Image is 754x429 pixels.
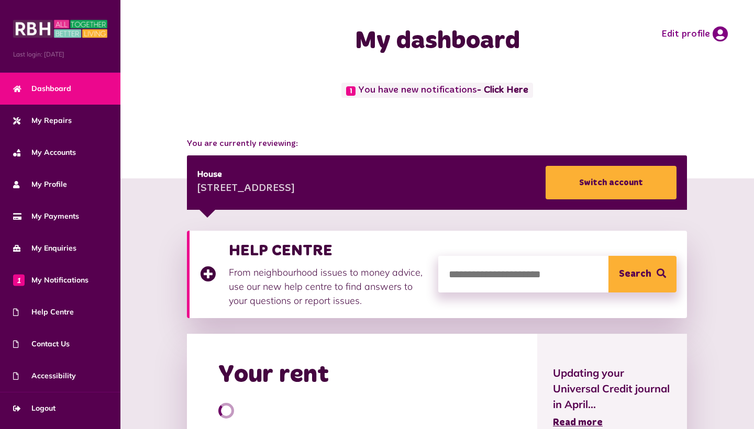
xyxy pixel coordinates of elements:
span: 1 [13,274,25,286]
img: MyRBH [13,18,107,39]
button: Search [608,256,677,292]
span: Help Centre [13,307,74,318]
span: Dashboard [13,83,71,94]
span: My Payments [13,211,79,222]
a: - Click Here [477,86,528,95]
a: Edit profile [661,26,728,42]
span: Accessibility [13,370,76,381]
h1: My dashboard [290,26,585,57]
a: Switch account [546,166,677,199]
span: Read more [553,418,603,427]
div: [STREET_ADDRESS] [197,181,295,197]
span: You are currently reviewing: [187,138,687,150]
span: Last login: [DATE] [13,50,107,59]
span: Contact Us [13,338,70,349]
span: My Notifications [13,275,88,286]
h2: Your rent [218,360,329,390]
span: My Accounts [13,147,76,158]
p: From neighbourhood issues to money advice, use our new help centre to find answers to your questi... [229,265,428,308]
span: Updating your Universal Credit journal in April... [553,365,671,412]
span: My Profile [13,179,67,190]
h3: HELP CENTRE [229,241,428,260]
div: House [197,168,295,181]
span: My Enquiries [13,243,76,254]
span: Search [619,256,651,292]
span: Logout [13,403,56,414]
span: My Repairs [13,115,72,126]
span: You have new notifications [341,83,533,98]
span: 1 [346,86,356,96]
